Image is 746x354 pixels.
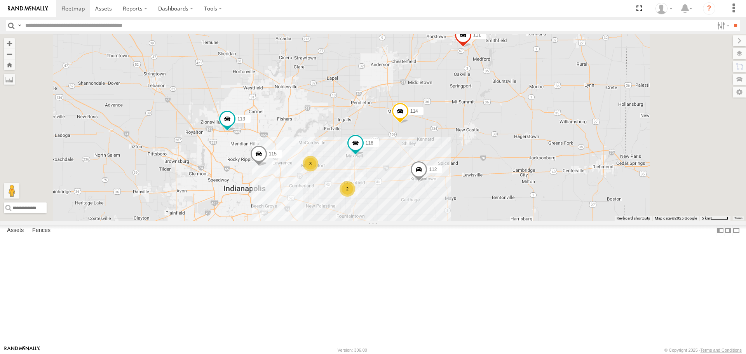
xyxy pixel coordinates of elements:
span: 114 [410,109,418,114]
button: Zoom in [4,38,15,49]
label: Hide Summary Table [732,225,740,236]
span: 111 [473,33,481,38]
label: Dock Summary Table to the Left [716,225,724,236]
span: 113 [237,117,245,122]
label: Fences [28,225,54,236]
label: Dock Summary Table to the Right [724,225,732,236]
span: Map data ©2025 Google [655,216,697,220]
div: © Copyright 2025 - [664,348,742,352]
div: 3 [303,156,318,171]
span: 5 km [702,216,710,220]
span: 116 [366,141,373,146]
label: Measure [4,74,15,85]
a: Visit our Website [4,346,40,354]
button: Zoom Home [4,59,15,70]
button: Map Scale: 5 km per 42 pixels [699,216,730,221]
button: Zoom out [4,49,15,59]
a: Terms and Conditions [701,348,742,352]
label: Assets [3,225,28,236]
span: 112 [429,167,437,173]
a: Terms (opens in new tab) [734,216,743,220]
div: Brandon Hickerson [653,3,675,14]
i: ? [703,2,715,15]
button: Keyboard shortcuts [617,216,650,221]
label: Search Query [16,20,23,31]
img: rand-logo.svg [8,6,48,11]
div: 2 [340,181,355,197]
div: Version: 306.00 [338,348,367,352]
span: 115 [269,152,277,157]
button: Drag Pegman onto the map to open Street View [4,183,19,199]
label: Map Settings [733,87,746,98]
label: Search Filter Options [714,20,731,31]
